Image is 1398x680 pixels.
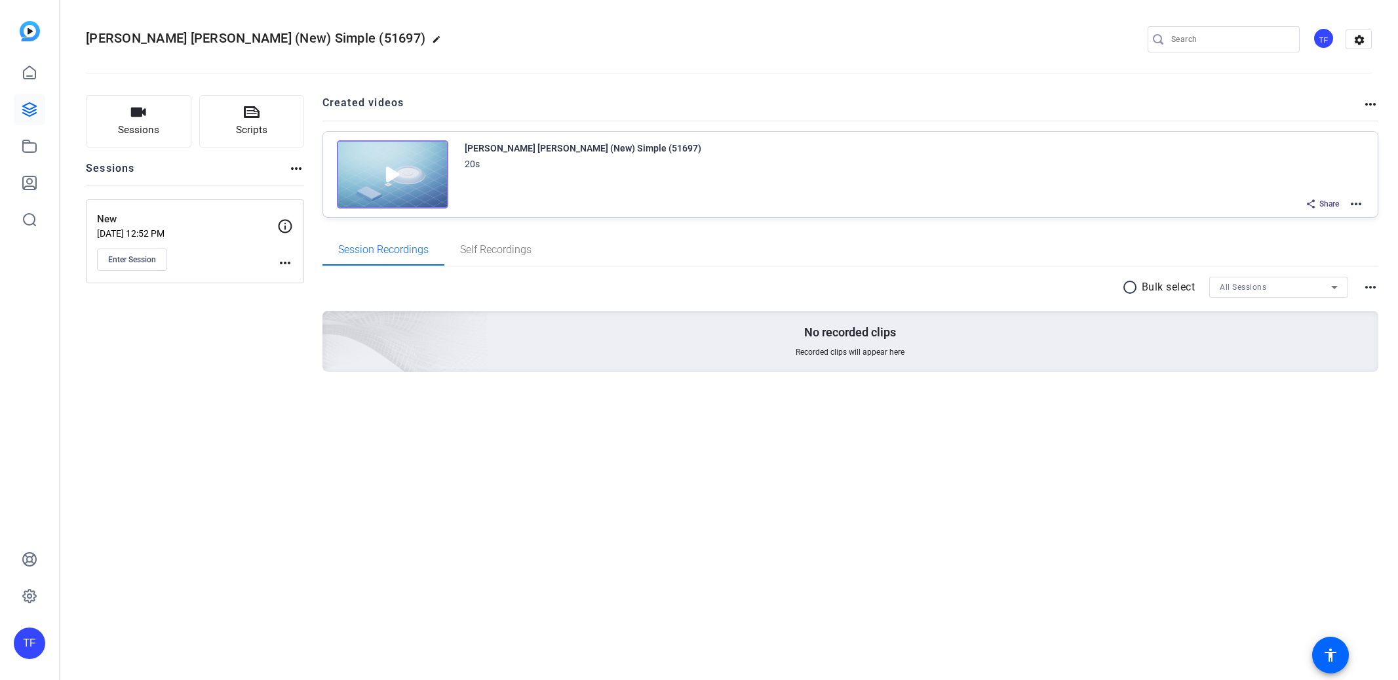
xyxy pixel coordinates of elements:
[1313,28,1334,49] div: TF
[199,95,305,148] button: Scripts
[97,249,167,271] button: Enter Session
[86,161,135,186] h2: Sessions
[337,140,448,209] img: Creator Project Thumbnail
[236,123,267,138] span: Scripts
[460,245,532,255] span: Self Recordings
[288,161,304,176] mat-icon: more_horiz
[14,628,45,659] div: TF
[97,228,277,239] p: [DATE] 12:52 PM
[1348,196,1364,212] mat-icon: more_horiz
[465,156,480,172] div: 20s
[118,123,159,138] span: Sessions
[1220,283,1266,292] span: All Sessions
[20,21,40,41] img: blue-gradient.svg
[97,212,277,227] p: New
[86,95,191,148] button: Sessions
[1171,31,1289,47] input: Search
[108,254,156,265] span: Enter Session
[1346,30,1372,50] mat-icon: settings
[338,245,429,255] span: Session Recordings
[176,181,488,466] img: embarkstudio-empty-session.png
[1363,279,1378,295] mat-icon: more_horiz
[465,140,701,156] div: [PERSON_NAME] [PERSON_NAME] (New) Simple (51697)
[796,347,904,357] span: Recorded clips will appear here
[804,325,896,340] p: No recorded clips
[322,95,1363,121] h2: Created videos
[277,255,293,271] mat-icon: more_horiz
[1313,28,1336,50] ngx-avatar: Tim Freeman
[1323,647,1338,663] mat-icon: accessibility
[1319,199,1339,209] span: Share
[432,35,448,50] mat-icon: edit
[86,30,425,46] span: [PERSON_NAME] [PERSON_NAME] (New) Simple (51697)
[1363,96,1378,112] mat-icon: more_horiz
[1122,279,1142,295] mat-icon: radio_button_unchecked
[1142,279,1195,295] p: Bulk select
